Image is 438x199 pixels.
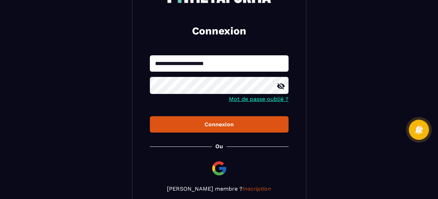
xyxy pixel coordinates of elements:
[158,24,280,38] h2: Connexion
[215,143,223,150] p: Ou
[155,121,283,128] div: Connexion
[211,160,228,177] img: google
[150,116,289,133] button: Connexion
[150,185,289,192] p: [PERSON_NAME] membre ?
[243,185,271,192] a: Inscription
[229,96,289,102] a: Mot de passe oublié ?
